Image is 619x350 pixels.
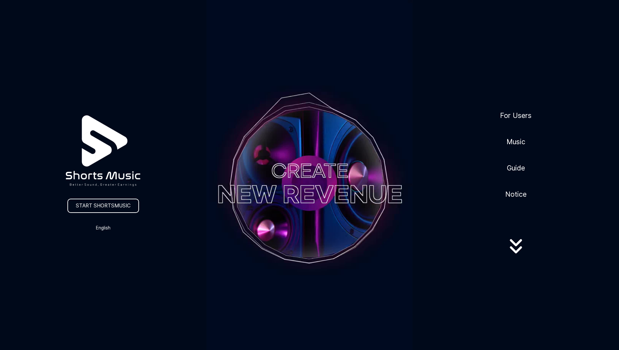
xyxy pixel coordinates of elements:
[497,108,534,123] a: For Users
[504,160,528,176] a: Guide
[503,186,529,202] a: Notice
[67,199,139,213] a: START SHORTSMUSIC
[504,134,528,150] a: Music
[50,98,156,204] img: logo
[88,223,119,232] button: English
